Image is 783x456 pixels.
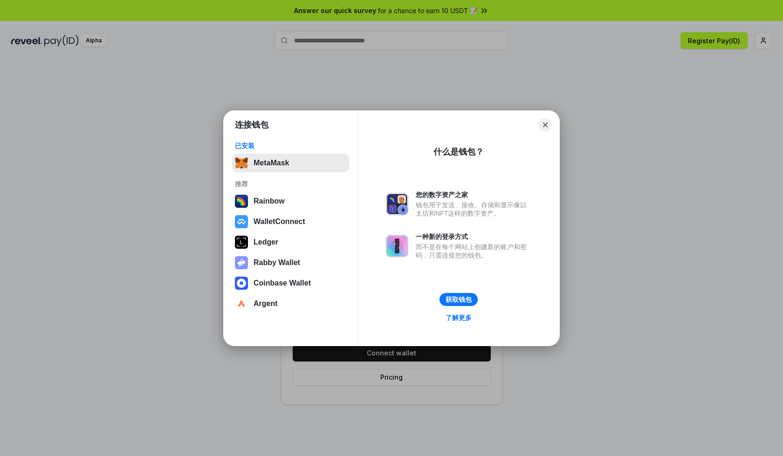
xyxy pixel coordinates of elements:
[232,233,349,252] button: Ledger
[416,191,531,199] div: 您的数字资产之家
[235,180,346,188] div: 推荐
[235,215,248,228] img: svg+xml,%3Csvg%20width%3D%2228%22%20height%3D%2228%22%20viewBox%3D%220%200%2028%2028%22%20fill%3D...
[386,235,408,257] img: svg+xml,%3Csvg%20xmlns%3D%22http%3A%2F%2Fwww.w3.org%2F2000%2Fsvg%22%20fill%3D%22none%22%20viewBox...
[254,279,311,287] div: Coinbase Wallet
[235,277,248,290] img: svg+xml,%3Csvg%20width%3D%2228%22%20height%3D%2228%22%20viewBox%3D%220%200%2028%2028%22%20fill%3D...
[386,193,408,215] img: svg+xml,%3Csvg%20xmlns%3D%22http%3A%2F%2Fwww.w3.org%2F2000%2Fsvg%22%20fill%3D%22none%22%20viewBox...
[232,253,349,272] button: Rabby Wallet
[232,294,349,313] button: Argent
[235,142,346,150] div: 已安装
[235,256,248,269] img: svg+xml,%3Csvg%20xmlns%3D%22http%3A%2F%2Fwww.w3.org%2F2000%2Fsvg%22%20fill%3D%22none%22%20viewBox...
[433,146,484,157] div: 什么是钱包？
[254,218,305,226] div: WalletConnect
[416,243,531,259] div: 而不是在每个网站上创建新的账户和密码，只需连接您的钱包。
[539,118,552,131] button: Close
[254,299,278,308] div: Argent
[416,201,531,218] div: 钱包用于发送、接收、存储和显示像以太坊和NFT这样的数字资产。
[235,195,248,208] img: svg+xml,%3Csvg%20width%3D%22120%22%20height%3D%22120%22%20viewBox%3D%220%200%20120%20120%22%20fil...
[440,312,477,324] a: 了解更多
[446,313,472,322] div: 了解更多
[254,159,289,167] div: MetaMask
[416,232,531,241] div: 一种新的登录方式
[232,212,349,231] button: WalletConnect
[254,238,278,246] div: Ledger
[254,197,285,205] div: Rainbow
[232,154,349,172] button: MetaMask
[232,274,349,293] button: Coinbase Wallet
[235,236,248,249] img: svg+xml,%3Csvg%20xmlns%3D%22http%3A%2F%2Fwww.w3.org%2F2000%2Fsvg%22%20width%3D%2228%22%20height%3...
[440,293,478,306] button: 获取钱包
[235,157,248,170] img: svg+xml,%3Csvg%20fill%3D%22none%22%20height%3D%2233%22%20viewBox%3D%220%200%2035%2033%22%20width%...
[446,295,472,304] div: 获取钱包
[254,259,300,267] div: Rabby Wallet
[235,119,268,130] h1: 连接钱包
[235,297,248,310] img: svg+xml,%3Csvg%20width%3D%2228%22%20height%3D%2228%22%20viewBox%3D%220%200%2028%2028%22%20fill%3D...
[232,192,349,211] button: Rainbow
